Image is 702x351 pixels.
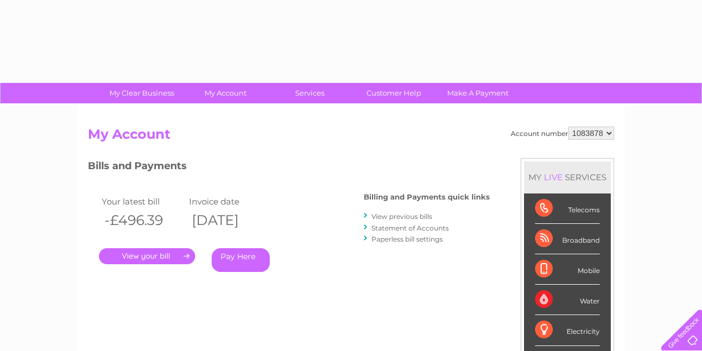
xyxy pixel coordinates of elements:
a: Statement of Accounts [371,224,449,232]
div: Mobile [535,254,600,285]
a: . [99,248,195,264]
div: LIVE [542,172,565,182]
td: Invoice date [186,194,274,209]
div: Water [535,285,600,315]
a: Customer Help [348,83,439,103]
div: Electricity [535,315,600,345]
div: Account number [511,127,614,140]
a: Paperless bill settings [371,235,443,243]
a: My Clear Business [96,83,187,103]
a: Pay Here [212,248,270,272]
th: -£496.39 [99,209,186,232]
a: Make A Payment [432,83,523,103]
div: Broadband [535,224,600,254]
h3: Bills and Payments [88,158,490,177]
div: Telecoms [535,193,600,224]
h4: Billing and Payments quick links [364,193,490,201]
td: Your latest bill [99,194,186,209]
h2: My Account [88,127,614,148]
a: Services [264,83,355,103]
th: [DATE] [186,209,274,232]
div: MY SERVICES [524,161,611,193]
a: View previous bills [371,212,432,221]
a: My Account [180,83,271,103]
